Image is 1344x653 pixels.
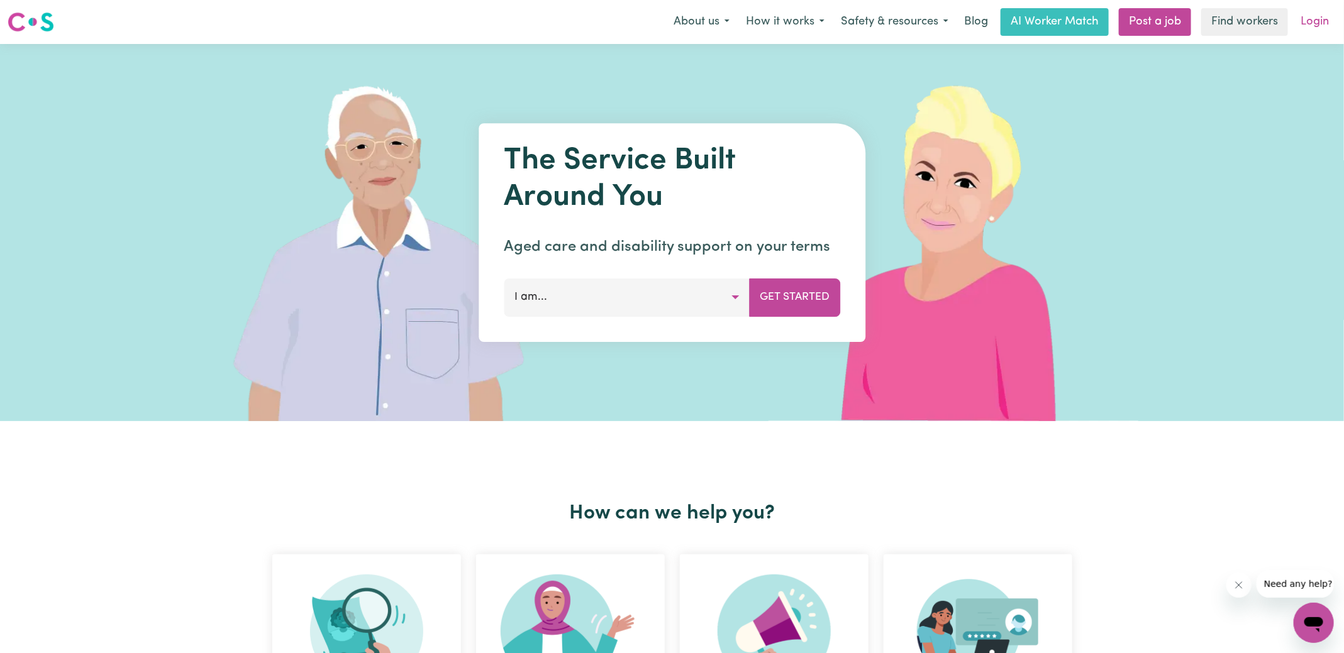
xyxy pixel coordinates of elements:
a: Blog [957,8,996,36]
img: Careseekers logo [8,11,54,33]
button: About us [665,9,738,35]
a: AI Worker Match [1001,8,1109,36]
button: I am... [504,278,750,316]
a: Login [1293,8,1336,36]
iframe: Close message [1226,573,1252,598]
a: Careseekers logo [8,8,54,36]
button: Safety & resources [833,9,957,35]
a: Find workers [1201,8,1288,36]
a: Post a job [1119,8,1191,36]
h1: The Service Built Around You [504,143,840,216]
p: Aged care and disability support on your terms [504,236,840,258]
iframe: Message from company [1257,570,1334,598]
button: Get Started [749,278,840,316]
button: How it works [738,9,833,35]
h2: How can we help you? [265,502,1080,525]
iframe: Button to launch messaging window [1294,603,1334,643]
